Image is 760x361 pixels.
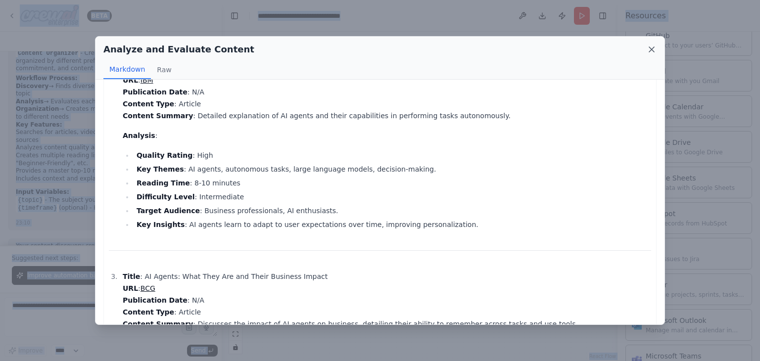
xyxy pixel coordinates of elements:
li: : 8-10 minutes [134,177,651,189]
strong: Difficulty Level [137,193,195,201]
strong: Key Insights [137,221,185,228]
p: : [123,130,651,141]
strong: Publication Date [123,88,188,96]
button: Raw [151,60,177,79]
li: : Intermediate [134,191,651,203]
strong: Content Type [123,308,174,316]
strong: Title [123,272,140,280]
a: BCG [141,284,155,292]
strong: Quality Rating [137,151,192,159]
button: Markdown [103,60,151,79]
p: : AI Agents: What They Are and Their Business Impact : : N/A : Article : Discusses the impact of ... [123,271,651,330]
strong: URL [123,76,138,84]
a: IBM [141,76,153,84]
strong: Content Summary [123,320,193,328]
li: : AI agents, autonomous tasks, large language models, decision-making. [134,163,651,175]
strong: Content Summary [123,112,193,120]
strong: URL [123,284,138,292]
li: : High [134,149,651,161]
strong: Publication Date [123,296,188,304]
li: : Business professionals, AI enthusiasts. [134,205,651,217]
strong: Content Type [123,100,174,108]
strong: Analysis [123,132,155,139]
p: : What Are AI Agents? : : N/A : Article : Detailed explanation of AI agents and their capabilitie... [123,62,651,122]
strong: Reading Time [137,179,190,187]
li: : AI agents learn to adapt to user expectations over time, improving personalization. [134,219,651,230]
strong: Target Audience [137,207,200,215]
h2: Analyze and Evaluate Content [103,43,254,56]
strong: Key Themes [137,165,184,173]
